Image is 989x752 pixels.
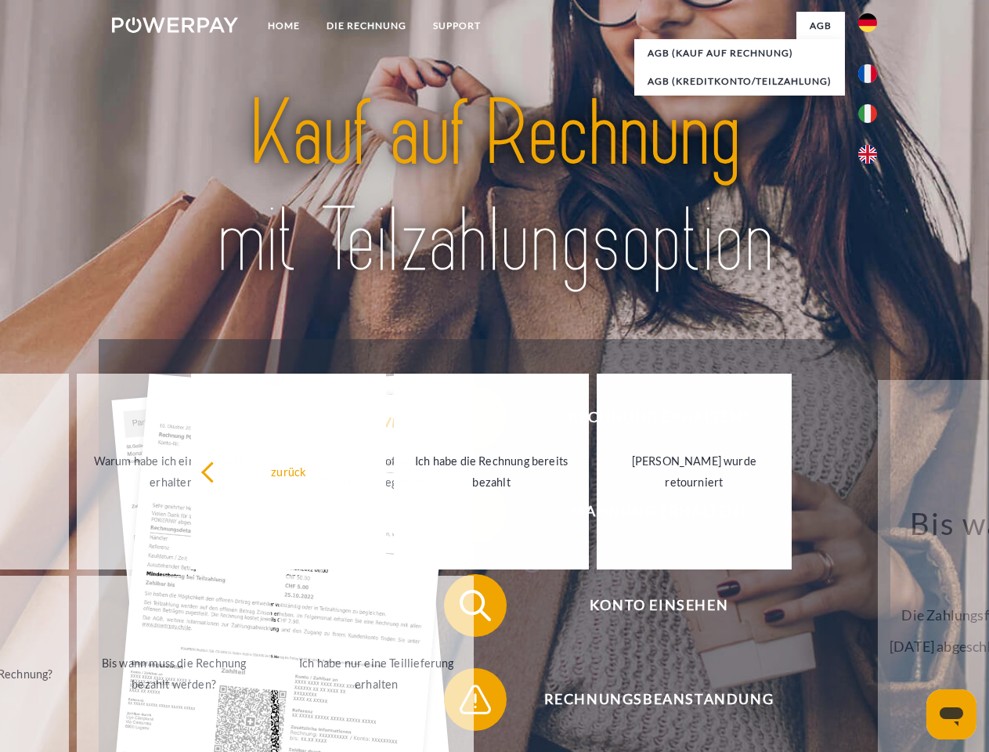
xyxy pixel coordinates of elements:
div: Warum habe ich eine Rechnung erhalten? [86,450,262,493]
iframe: Schaltfläche zum Öffnen des Messaging-Fensters [926,689,976,739]
div: Ich habe nur eine Teillieferung erhalten [288,653,464,695]
div: [PERSON_NAME] wurde retourniert [606,450,782,493]
img: fr [858,64,877,83]
button: Rechnungsbeanstandung [444,668,851,731]
div: Bis wann muss die Rechnung bezahlt werden? [86,653,262,695]
div: Ich habe die Rechnung bereits bezahlt [403,450,579,493]
img: de [858,13,877,32]
a: AGB (Kauf auf Rechnung) [634,39,845,67]
a: Home [254,12,313,40]
a: AGB (Kreditkonto/Teilzahlung) [634,67,845,96]
a: agb [796,12,845,40]
span: Rechnungsbeanstandung [467,668,850,731]
a: DIE RECHNUNG [313,12,420,40]
img: logo-powerpay-white.svg [112,17,238,33]
span: Konto einsehen [467,574,850,637]
img: it [858,104,877,123]
img: en [858,145,877,164]
a: SUPPORT [420,12,494,40]
div: zurück [200,461,377,482]
button: Konto einsehen [444,574,851,637]
img: title-powerpay_de.svg [150,75,839,300]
